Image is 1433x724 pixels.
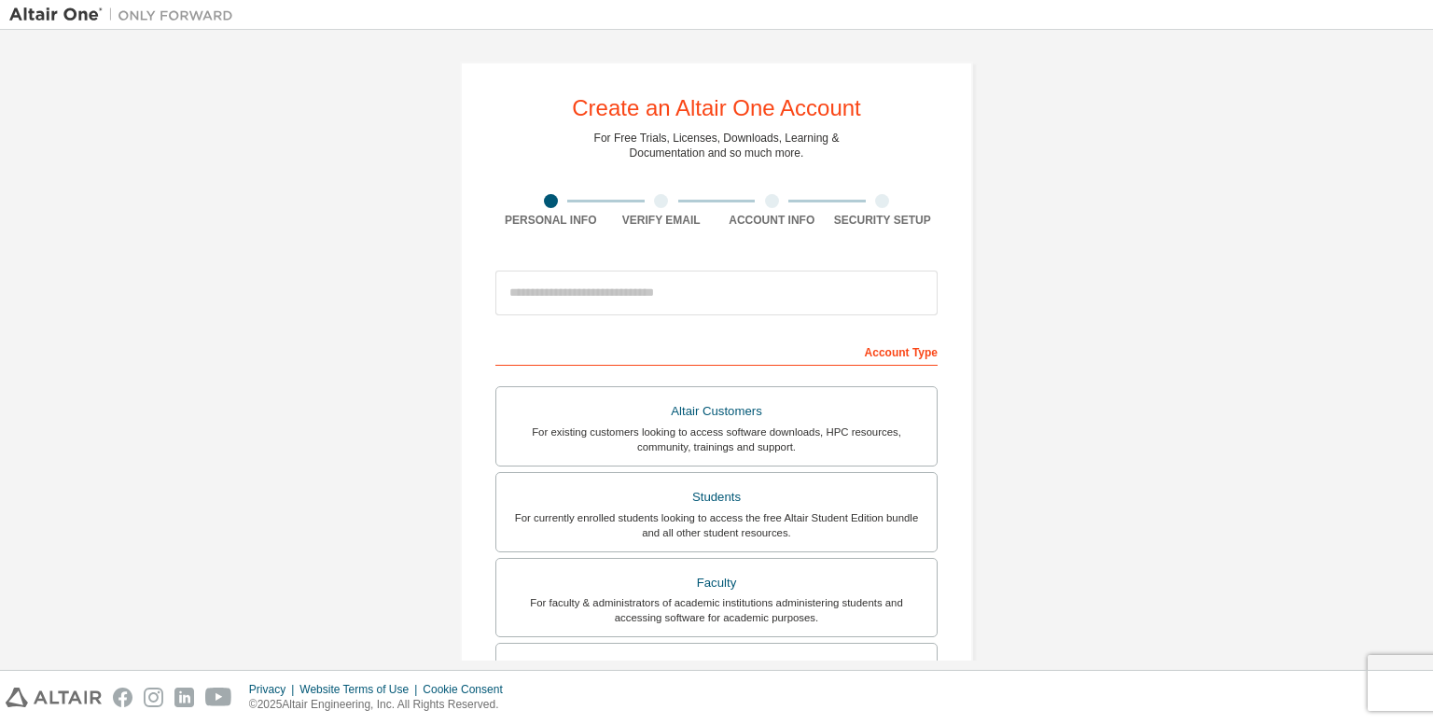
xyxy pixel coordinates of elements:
[572,97,861,119] div: Create an Altair One Account
[508,510,925,540] div: For currently enrolled students looking to access the free Altair Student Edition bundle and all ...
[508,398,925,425] div: Altair Customers
[508,570,925,596] div: Faculty
[9,6,243,24] img: Altair One
[113,688,132,707] img: facebook.svg
[423,682,513,697] div: Cookie Consent
[249,682,299,697] div: Privacy
[144,688,163,707] img: instagram.svg
[508,595,925,625] div: For faculty & administrators of academic institutions administering students and accessing softwa...
[205,688,232,707] img: youtube.svg
[299,682,423,697] div: Website Terms of Use
[716,213,828,228] div: Account Info
[606,213,717,228] div: Verify Email
[828,213,939,228] div: Security Setup
[174,688,194,707] img: linkedin.svg
[594,131,840,160] div: For Free Trials, Licenses, Downloads, Learning & Documentation and so much more.
[249,697,514,713] p: © 2025 Altair Engineering, Inc. All Rights Reserved.
[495,336,938,366] div: Account Type
[6,688,102,707] img: altair_logo.svg
[508,425,925,454] div: For existing customers looking to access software downloads, HPC resources, community, trainings ...
[508,484,925,510] div: Students
[508,655,925,681] div: Everyone else
[495,213,606,228] div: Personal Info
